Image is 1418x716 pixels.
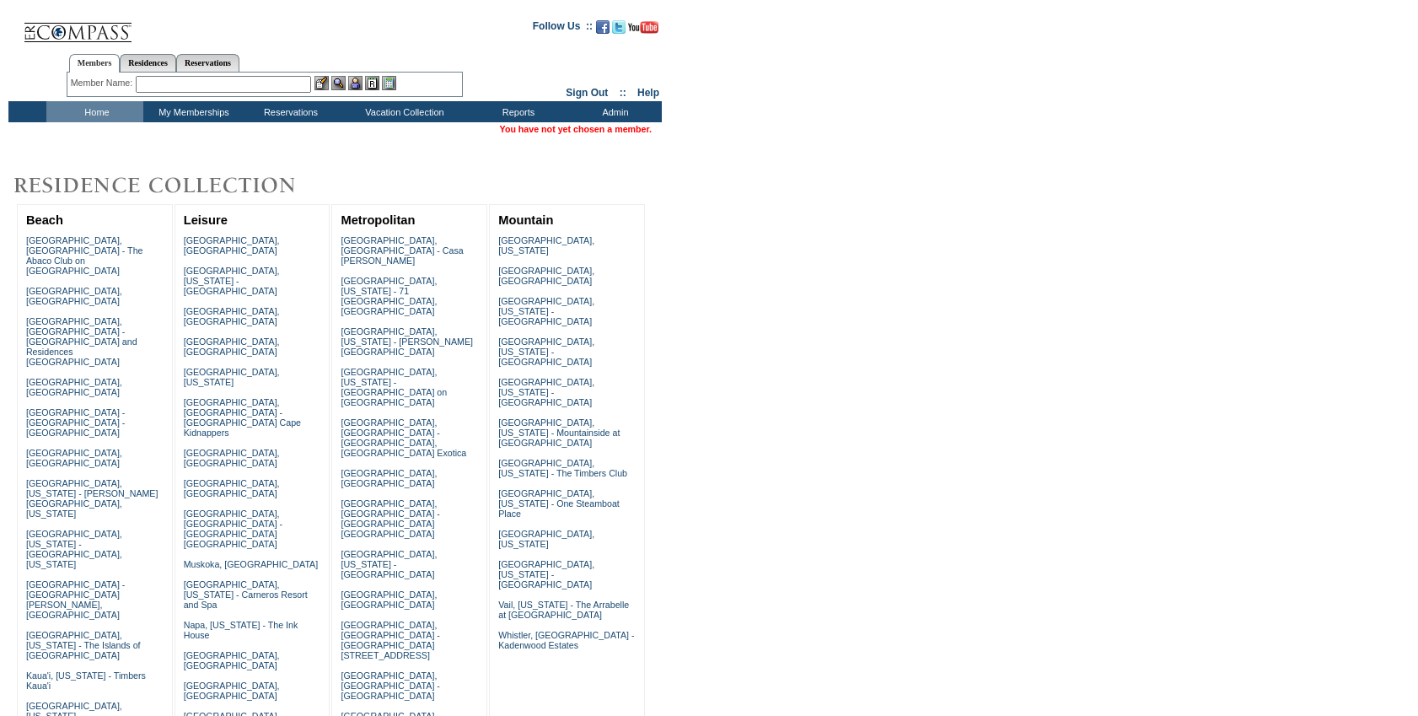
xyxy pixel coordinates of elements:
td: My Memberships [143,101,240,122]
img: Reservations [365,76,379,90]
a: [GEOGRAPHIC_DATA], [US_STATE] - [GEOGRAPHIC_DATA] [498,336,594,367]
td: Admin [565,101,662,122]
a: Beach [26,213,63,227]
a: Sign Out [566,87,608,99]
a: [GEOGRAPHIC_DATA], [US_STATE] - 71 [GEOGRAPHIC_DATA], [GEOGRAPHIC_DATA] [341,276,437,316]
a: Whistler, [GEOGRAPHIC_DATA] - Kadenwood Estates [498,630,634,650]
a: Members [69,54,121,73]
a: [GEOGRAPHIC_DATA], [US_STATE] [498,529,594,549]
a: [GEOGRAPHIC_DATA], [US_STATE] [498,235,594,256]
a: [GEOGRAPHIC_DATA] - [GEOGRAPHIC_DATA][PERSON_NAME], [GEOGRAPHIC_DATA] [26,579,125,620]
img: b_calculator.gif [382,76,396,90]
a: [GEOGRAPHIC_DATA], [GEOGRAPHIC_DATA] - [GEOGRAPHIC_DATA] [GEOGRAPHIC_DATA] [184,509,282,549]
a: [GEOGRAPHIC_DATA], [GEOGRAPHIC_DATA] [498,266,594,286]
a: [GEOGRAPHIC_DATA], [US_STATE] - [PERSON_NAME][GEOGRAPHIC_DATA] [341,326,473,357]
img: Become our fan on Facebook [596,20,610,34]
img: Destinations by Exclusive Resorts [8,169,337,202]
img: View [331,76,346,90]
a: [GEOGRAPHIC_DATA], [GEOGRAPHIC_DATA] - Casa [PERSON_NAME] [341,235,463,266]
a: Kaua'i, [US_STATE] - Timbers Kaua'i [26,670,146,691]
a: [GEOGRAPHIC_DATA], [GEOGRAPHIC_DATA] - [GEOGRAPHIC_DATA] [GEOGRAPHIC_DATA] [341,498,439,539]
a: Help [637,87,659,99]
a: [GEOGRAPHIC_DATA], [US_STATE] - [GEOGRAPHIC_DATA] [498,296,594,326]
a: [GEOGRAPHIC_DATA], [GEOGRAPHIC_DATA] [341,468,437,488]
a: [GEOGRAPHIC_DATA], [GEOGRAPHIC_DATA] [184,681,280,701]
a: Subscribe to our YouTube Channel [628,25,658,35]
a: Reservations [176,54,239,72]
a: [GEOGRAPHIC_DATA], [GEOGRAPHIC_DATA] - [GEOGRAPHIC_DATA] and Residences [GEOGRAPHIC_DATA] [26,316,137,367]
span: You have not yet chosen a member. [500,124,652,134]
td: Home [46,101,143,122]
a: [GEOGRAPHIC_DATA], [US_STATE] - One Steamboat Place [498,488,620,519]
img: Subscribe to our YouTube Channel [628,21,658,34]
td: Reservations [240,101,337,122]
td: Reports [468,101,565,122]
a: [GEOGRAPHIC_DATA], [GEOGRAPHIC_DATA] [26,286,122,306]
img: b_edit.gif [314,76,329,90]
img: Compass Home [23,8,132,43]
a: [GEOGRAPHIC_DATA], [US_STATE] - The Timbers Club [498,458,627,478]
a: [GEOGRAPHIC_DATA], [GEOGRAPHIC_DATA] - [GEOGRAPHIC_DATA], [GEOGRAPHIC_DATA] Exotica [341,417,466,458]
a: [GEOGRAPHIC_DATA], [US_STATE] - [GEOGRAPHIC_DATA] [498,377,594,407]
a: Vail, [US_STATE] - The Arrabelle at [GEOGRAPHIC_DATA] [498,600,629,620]
a: Mountain [498,213,553,227]
a: [GEOGRAPHIC_DATA], [US_STATE] - Mountainside at [GEOGRAPHIC_DATA] [498,417,620,448]
a: [GEOGRAPHIC_DATA], [GEOGRAPHIC_DATA] - [GEOGRAPHIC_DATA] [341,670,439,701]
a: Residences [120,54,176,72]
a: [GEOGRAPHIC_DATA], [US_STATE] - [GEOGRAPHIC_DATA] on [GEOGRAPHIC_DATA] [341,367,447,407]
a: [GEOGRAPHIC_DATA], [US_STATE] - [GEOGRAPHIC_DATA], [US_STATE] [26,529,122,569]
a: [GEOGRAPHIC_DATA] - [GEOGRAPHIC_DATA] - [GEOGRAPHIC_DATA] [26,407,125,438]
a: [GEOGRAPHIC_DATA], [US_STATE] - [GEOGRAPHIC_DATA] [184,266,280,296]
a: [GEOGRAPHIC_DATA], [GEOGRAPHIC_DATA] - [GEOGRAPHIC_DATA] Cape Kidnappers [184,397,301,438]
a: [GEOGRAPHIC_DATA], [US_STATE] - [GEOGRAPHIC_DATA] [341,549,437,579]
img: i.gif [8,25,22,26]
a: [GEOGRAPHIC_DATA], [GEOGRAPHIC_DATA] [184,448,280,468]
a: [GEOGRAPHIC_DATA], [GEOGRAPHIC_DATA] [184,478,280,498]
div: Member Name: [71,76,136,90]
a: Follow us on Twitter [612,25,626,35]
a: [GEOGRAPHIC_DATA], [GEOGRAPHIC_DATA] [184,650,280,670]
img: Impersonate [348,76,363,90]
a: [GEOGRAPHIC_DATA], [US_STATE] - Carneros Resort and Spa [184,579,308,610]
a: [GEOGRAPHIC_DATA], [US_STATE] [184,367,280,387]
a: [GEOGRAPHIC_DATA], [GEOGRAPHIC_DATA] [184,306,280,326]
span: :: [620,87,626,99]
a: [GEOGRAPHIC_DATA], [US_STATE] - The Islands of [GEOGRAPHIC_DATA] [26,630,141,660]
a: [GEOGRAPHIC_DATA], [GEOGRAPHIC_DATA] [184,235,280,256]
td: Follow Us :: [533,19,593,39]
a: [GEOGRAPHIC_DATA], [GEOGRAPHIC_DATA] [341,589,437,610]
td: Vacation Collection [337,101,468,122]
a: [GEOGRAPHIC_DATA], [US_STATE] - [PERSON_NAME][GEOGRAPHIC_DATA], [US_STATE] [26,478,158,519]
a: Metropolitan [341,213,415,227]
a: [GEOGRAPHIC_DATA], [US_STATE] - [GEOGRAPHIC_DATA] [498,559,594,589]
a: Napa, [US_STATE] - The Ink House [184,620,298,640]
a: [GEOGRAPHIC_DATA], [GEOGRAPHIC_DATA] - The Abaco Club on [GEOGRAPHIC_DATA] [26,235,143,276]
a: Become our fan on Facebook [596,25,610,35]
a: [GEOGRAPHIC_DATA], [GEOGRAPHIC_DATA] [26,377,122,397]
a: [GEOGRAPHIC_DATA], [GEOGRAPHIC_DATA] - [GEOGRAPHIC_DATA][STREET_ADDRESS] [341,620,439,660]
a: [GEOGRAPHIC_DATA], [GEOGRAPHIC_DATA] [26,448,122,468]
a: [GEOGRAPHIC_DATA], [GEOGRAPHIC_DATA] [184,336,280,357]
a: Leisure [184,213,228,227]
img: Follow us on Twitter [612,20,626,34]
a: Muskoka, [GEOGRAPHIC_DATA] [184,559,318,569]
